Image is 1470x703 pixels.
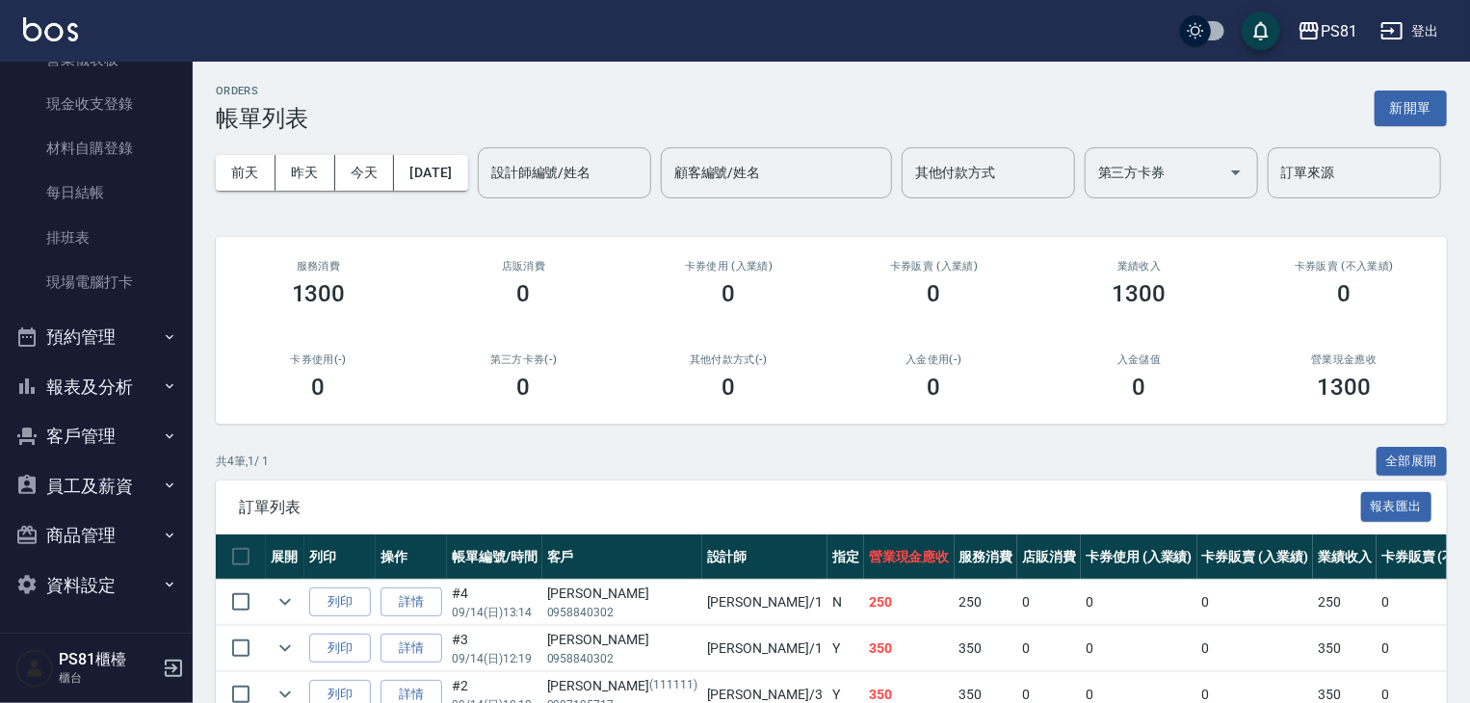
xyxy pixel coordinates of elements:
th: 卡券使用 (入業績) [1081,534,1197,580]
td: #4 [447,580,542,625]
button: 昨天 [276,155,335,191]
div: [PERSON_NAME] [547,676,697,696]
td: 0 [1081,580,1197,625]
a: 每日結帳 [8,170,185,215]
th: 業績收入 [1313,534,1377,580]
td: 250 [864,580,955,625]
h3: 0 [312,374,326,401]
h2: 業績收入 [1060,260,1219,273]
button: 登出 [1373,13,1447,49]
h2: 入金使用(-) [854,353,1013,366]
h3: 0 [1133,374,1146,401]
div: [PERSON_NAME] [547,630,697,650]
h2: 卡券使用 (入業績) [649,260,808,273]
a: 排班表 [8,216,185,260]
h3: 1300 [292,280,346,307]
a: 現場電腦打卡 [8,260,185,304]
div: PS81 [1321,19,1357,43]
th: 營業現金應收 [864,534,955,580]
button: PS81 [1290,12,1365,51]
a: 報表匯出 [1361,497,1432,515]
a: 材料自購登錄 [8,126,185,170]
p: 共 4 筆, 1 / 1 [216,453,269,470]
p: 0958840302 [547,650,697,667]
h3: 0 [1338,280,1352,307]
td: 350 [864,626,955,671]
button: 前天 [216,155,276,191]
button: expand row [271,634,300,663]
h2: 第三方卡券(-) [444,353,603,366]
td: 0 [1197,580,1314,625]
button: 列印 [309,634,371,664]
h3: 服務消費 [239,260,398,273]
th: 展開 [266,534,304,580]
td: #3 [447,626,542,671]
button: 新開單 [1375,91,1447,126]
button: 報表及分析 [8,362,185,412]
td: 350 [955,626,1018,671]
td: 0 [1197,626,1314,671]
h2: 卡券使用(-) [239,353,398,366]
a: 詳情 [381,634,442,664]
h3: 0 [928,280,941,307]
h2: 卡券販賣 (入業績) [854,260,1013,273]
button: 全部展開 [1377,447,1448,477]
p: 09/14 (日) 12:19 [452,650,538,667]
th: 卡券販賣 (入業績) [1197,534,1314,580]
button: 今天 [335,155,395,191]
h3: 帳單列表 [216,105,308,132]
button: 報表匯出 [1361,492,1432,522]
h3: 0 [517,280,531,307]
button: 客戶管理 [8,411,185,461]
img: Logo [23,17,78,41]
td: N [827,580,864,625]
img: Person [15,649,54,688]
p: 櫃台 [59,669,157,687]
th: 列印 [304,534,376,580]
h3: 1300 [1113,280,1167,307]
button: 資料設定 [8,560,185,611]
h3: 0 [722,374,736,401]
td: 250 [1313,580,1377,625]
button: save [1242,12,1280,50]
p: (111111) [649,676,697,696]
h3: 0 [517,374,531,401]
p: 09/14 (日) 13:14 [452,604,538,621]
h2: 入金儲值 [1060,353,1219,366]
p: 0958840302 [547,604,697,621]
th: 客戶 [542,534,702,580]
td: 350 [1313,626,1377,671]
a: 新開單 [1375,98,1447,117]
td: [PERSON_NAME] /1 [702,626,827,671]
td: [PERSON_NAME] /1 [702,580,827,625]
h3: 0 [928,374,941,401]
a: 詳情 [381,587,442,617]
td: 0 [1017,580,1081,625]
h2: ORDERS [216,85,308,97]
button: 員工及薪資 [8,461,185,511]
td: Y [827,626,864,671]
button: [DATE] [394,155,467,191]
h2: 其他付款方式(-) [649,353,808,366]
span: 訂單列表 [239,498,1361,517]
button: 預約管理 [8,312,185,362]
button: Open [1221,157,1251,188]
h3: 0 [722,280,736,307]
td: 0 [1017,626,1081,671]
th: 指定 [827,534,864,580]
th: 店販消費 [1017,534,1081,580]
th: 帳單編號/時間 [447,534,542,580]
th: 服務消費 [955,534,1018,580]
td: 250 [955,580,1018,625]
button: expand row [271,587,300,616]
button: 列印 [309,587,371,617]
div: [PERSON_NAME] [547,584,697,604]
a: 現金收支登錄 [8,82,185,126]
h3: 1300 [1318,374,1372,401]
button: 商品管理 [8,510,185,560]
h2: 店販消費 [444,260,603,273]
h2: 卡券販賣 (不入業績) [1265,260,1424,273]
h5: PS81櫃檯 [59,650,157,669]
td: 0 [1081,626,1197,671]
h2: 營業現金應收 [1265,353,1424,366]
